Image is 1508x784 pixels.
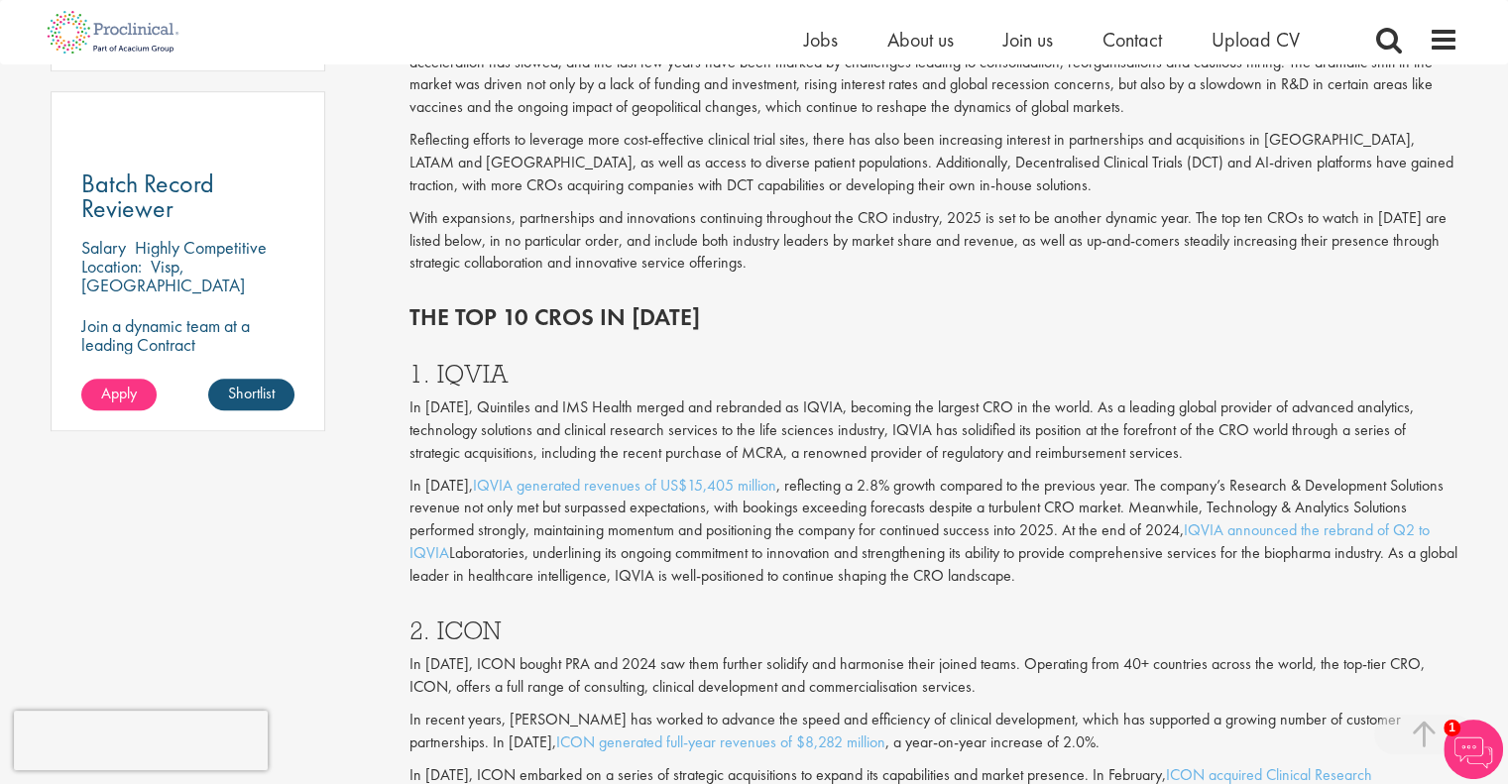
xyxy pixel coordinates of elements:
a: About us [887,27,954,53]
h3: 2. ICON [409,617,1458,643]
a: Apply [81,379,157,410]
span: 1 [1444,720,1460,736]
p: In recent years, [PERSON_NAME] has worked to advance the speed and efficiency of clinical develop... [409,709,1458,754]
iframe: reCAPTCHA [14,711,268,770]
p: Highly Competitive [135,236,267,259]
span: Location: [81,255,142,278]
a: Jobs [804,27,838,53]
a: Batch Record Reviewer [81,171,295,221]
p: Visp, [GEOGRAPHIC_DATA] [81,255,245,296]
a: IQVIA announced the rebrand of Q2 to IQVIA [409,519,1430,563]
a: Join us [1003,27,1053,53]
a: ICON generated full-year revenues of $8,282 million [556,731,885,752]
p: In [DATE], , reflecting a 2.8% growth compared to the previous year. The company’s Research & Dev... [409,475,1458,588]
h2: The top 10 CROs in [DATE] [409,304,1458,330]
p: Whilst during the height of the [MEDICAL_DATA] years, we saw record numbers of hires across the i... [409,29,1458,119]
p: Reflecting efforts to leverage more cost-effective clinical trial sites, there has also been incr... [409,129,1458,197]
a: IQVIA generated revenues of US$15,405 million [473,475,776,496]
span: Batch Record Reviewer [81,167,214,225]
a: Upload CV [1212,27,1300,53]
p: In [DATE], Quintiles and IMS Health merged and rebranded as IQVIA, becoming the largest CRO in th... [409,396,1458,465]
a: Contact [1102,27,1162,53]
h3: 1. IQVIA [409,361,1458,387]
p: In [DATE], ICON bought PRA and 2024 saw them further solidify and harmonise their joined teams. O... [409,653,1458,699]
a: Shortlist [208,379,294,410]
span: Salary [81,236,126,259]
p: Join a dynamic team at a leading Contract Manufacturing Organisation and contribute to groundbrea... [81,316,295,429]
span: Apply [101,383,137,403]
img: Chatbot [1444,720,1503,779]
p: With expansions, partnerships and innovations continuing throughout the CRO industry, 2025 is set... [409,207,1458,276]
